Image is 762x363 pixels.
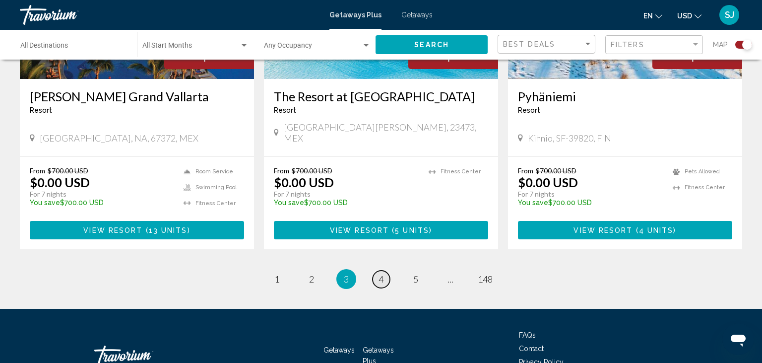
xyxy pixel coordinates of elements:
[536,166,576,175] span: $700.00 USD
[518,175,578,190] p: $0.00 USD
[30,199,60,207] span: You save
[48,166,88,175] span: $700.00 USD
[30,221,244,239] button: View Resort(13 units)
[379,274,383,285] span: 4
[518,199,663,207] p: $700.00 USD
[528,133,611,144] span: Kihnio, SF-39820, FIN
[30,199,174,207] p: $700.00 USD
[677,12,692,20] span: USD
[677,8,701,23] button: Change currency
[274,89,488,104] a: The Resort at [GEOGRAPHIC_DATA]
[725,10,734,20] span: SJ
[685,168,720,175] span: Pets Allowed
[142,226,190,234] span: ( )
[611,41,644,49] span: Filters
[639,226,674,234] span: 4 units
[478,274,493,285] span: 148
[83,226,142,234] span: View Resort
[195,168,233,175] span: Room Service
[195,184,237,191] span: Swimming Pool
[344,274,349,285] span: 3
[722,323,754,355] iframe: Button to launch messaging window
[518,106,540,114] span: Resort
[30,106,52,114] span: Resort
[30,175,90,190] p: $0.00 USD
[330,226,389,234] span: View Resort
[414,41,449,49] span: Search
[713,38,728,52] span: Map
[40,133,198,144] span: [GEOGRAPHIC_DATA], NA, 67372, MEX
[685,184,725,191] span: Fitness Center
[518,199,548,207] span: You save
[323,346,355,354] a: Getaways
[30,166,45,175] span: From
[518,89,732,104] a: Pyhäniemi
[20,5,319,25] a: Travorium
[503,40,592,49] mat-select: Sort by
[503,40,555,48] span: Best Deals
[413,274,418,285] span: 5
[376,35,488,54] button: Search
[389,226,432,234] span: ( )
[274,221,488,239] button: View Resort(5 units)
[447,274,453,285] span: ...
[30,190,174,199] p: For 7 nights
[274,199,419,207] p: $700.00 USD
[30,89,244,104] a: [PERSON_NAME] Grand Vallarta
[518,190,663,199] p: For 7 nights
[395,226,429,234] span: 5 units
[195,200,236,207] span: Fitness Center
[643,8,662,23] button: Change language
[292,166,332,175] span: $700.00 USD
[605,35,703,55] button: Filter
[519,331,536,339] a: FAQs
[401,11,433,19] a: Getaways
[573,226,633,234] span: View Resort
[149,226,188,234] span: 13 units
[309,274,314,285] span: 2
[274,106,296,114] span: Resort
[284,122,488,144] span: [GEOGRAPHIC_DATA][PERSON_NAME], 23473, MEX
[274,166,289,175] span: From
[518,221,732,239] button: View Resort(4 units)
[716,4,742,25] button: User Menu
[519,345,544,353] a: Contact
[518,166,533,175] span: From
[633,226,677,234] span: ( )
[20,269,742,289] ul: Pagination
[441,168,481,175] span: Fitness Center
[274,199,304,207] span: You save
[643,12,653,20] span: en
[274,175,334,190] p: $0.00 USD
[274,274,279,285] span: 1
[274,190,419,199] p: For 7 nights
[329,11,381,19] a: Getaways Plus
